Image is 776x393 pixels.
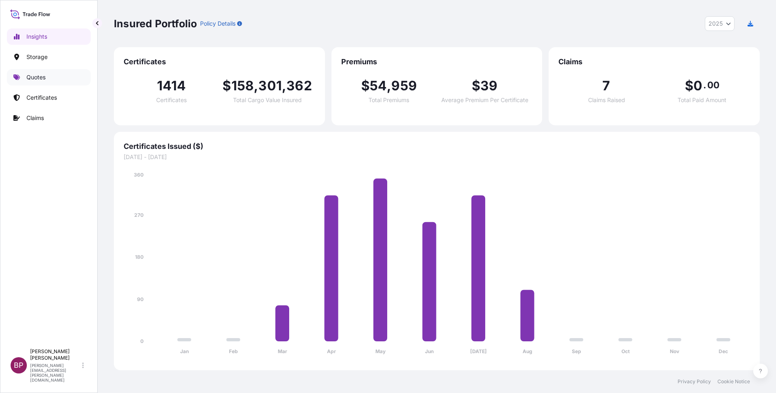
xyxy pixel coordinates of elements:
[124,57,315,67] span: Certificates
[588,97,625,103] span: Claims Raised
[278,348,287,354] tspan: Mar
[341,57,533,67] span: Premiums
[678,378,711,385] a: Privacy Policy
[222,79,231,92] span: $
[425,348,434,354] tspan: Jun
[124,142,750,151] span: Certificates Issued ($)
[14,361,24,369] span: BP
[229,348,238,354] tspan: Feb
[707,82,719,88] span: 00
[558,57,750,67] span: Claims
[621,348,630,354] tspan: Oct
[7,28,91,45] a: Insights
[719,348,728,354] tspan: Dec
[361,79,370,92] span: $
[375,348,386,354] tspan: May
[282,79,286,92] span: ,
[523,348,532,354] tspan: Aug
[26,33,47,41] p: Insights
[703,82,706,88] span: .
[180,348,189,354] tspan: Jan
[30,363,81,382] p: [PERSON_NAME][EMAIL_ADDRESS][PERSON_NAME][DOMAIN_NAME]
[470,348,487,354] tspan: [DATE]
[26,94,57,102] p: Certificates
[157,79,186,92] span: 1414
[370,79,387,92] span: 54
[231,79,254,92] span: 158
[258,79,282,92] span: 301
[134,172,144,178] tspan: 360
[708,20,723,28] span: 2025
[7,49,91,65] a: Storage
[26,73,46,81] p: Quotes
[137,296,144,302] tspan: 90
[391,79,417,92] span: 959
[678,97,726,103] span: Total Paid Amount
[7,110,91,126] a: Claims
[134,212,144,218] tspan: 270
[26,53,48,61] p: Storage
[254,79,258,92] span: ,
[705,16,735,31] button: Year Selector
[602,79,610,92] span: 7
[327,348,336,354] tspan: Apr
[200,20,235,28] p: Policy Details
[7,90,91,106] a: Certificates
[124,153,750,161] span: [DATE] - [DATE]
[441,97,528,103] span: Average Premium Per Certificate
[368,97,409,103] span: Total Premiums
[572,348,581,354] tspan: Sep
[286,79,312,92] span: 362
[670,348,680,354] tspan: Nov
[135,254,144,260] tspan: 180
[387,79,391,92] span: ,
[7,69,91,85] a: Quotes
[156,97,187,103] span: Certificates
[480,79,497,92] span: 39
[472,79,480,92] span: $
[140,338,144,344] tspan: 0
[693,79,702,92] span: 0
[26,114,44,122] p: Claims
[717,378,750,385] a: Cookie Notice
[233,97,302,103] span: Total Cargo Value Insured
[114,17,197,30] p: Insured Portfolio
[685,79,693,92] span: $
[30,348,81,361] p: [PERSON_NAME] [PERSON_NAME]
